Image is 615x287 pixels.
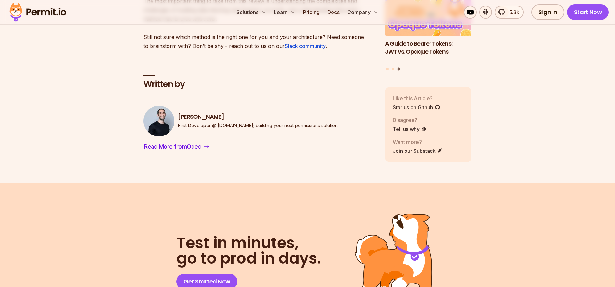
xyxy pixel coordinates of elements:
p: Want more? [393,138,443,146]
a: 5.3k [495,6,524,19]
p: Like this Article? [393,94,440,102]
h3: [PERSON_NAME] [178,113,338,121]
button: Company [345,6,381,19]
button: Solutions [234,6,269,19]
button: Learn [271,6,298,19]
img: Oded Ben David [143,106,174,136]
button: Go to slide 2 [392,68,394,70]
a: Star us on Github [393,103,440,111]
p: First Developer @ [DOMAIN_NAME]; building your next permissions solution [178,122,338,129]
p: Disagree? [393,116,427,124]
img: Permit logo [6,1,69,23]
span: Test in minutes, [176,235,321,251]
h2: go to prod in days. [176,235,321,266]
span: 5.3k [505,8,519,16]
a: Docs [325,6,342,19]
a: Read More fromOded [143,142,209,152]
a: Pricing [300,6,322,19]
a: Tell us why [393,125,427,133]
h2: Written by [143,79,375,90]
span: Read More from Oded [144,142,201,151]
h3: A Guide to Bearer Tokens: JWT vs. Opaque Tokens [385,40,471,56]
a: Sign In [531,4,564,20]
a: Slack community [285,43,326,49]
a: Start Now [567,4,609,20]
a: Join our Substack [393,147,443,155]
button: Go to slide 1 [386,68,389,70]
button: Go to slide 3 [397,67,400,70]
